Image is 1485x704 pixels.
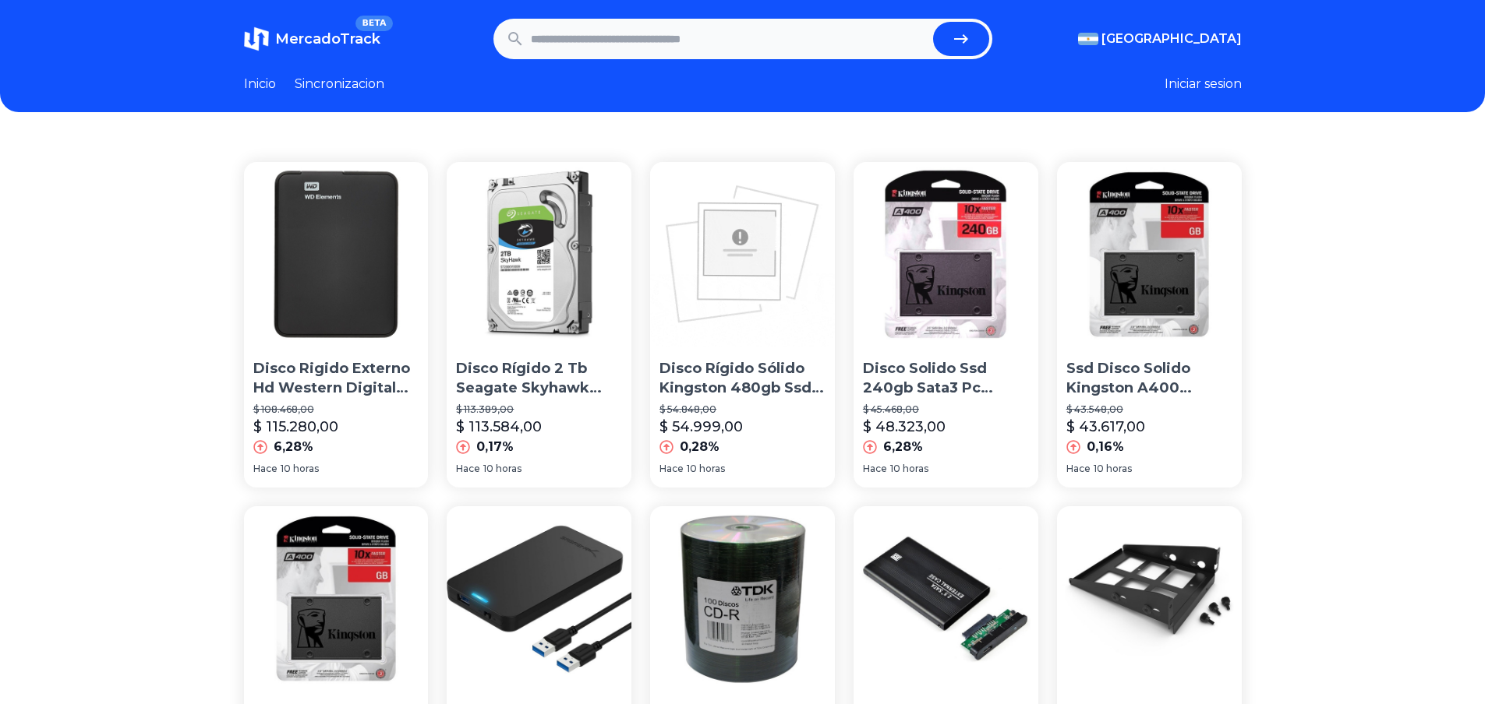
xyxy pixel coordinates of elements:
a: Inicio [244,75,276,93]
img: Disco Rigido Externo Hd Western Digital 1tb Usb 3.0 Win/mac [244,162,429,347]
p: $ 48.323,00 [863,416,946,438]
span: Hace [659,463,684,475]
span: Hace [456,463,480,475]
img: Disco Rígido Sólido Kingston 480gb Ssd Now A400 Sata3 2.5 [650,162,835,347]
p: $ 115.280,00 [253,416,338,438]
p: 0,28% [680,438,720,456]
a: Disco Solido Ssd 240gb Sata3 Pc Notebook MacDisco Solido Ssd 240gb Sata3 Pc Notebook Mac$ 45.468,... [854,162,1038,488]
p: $ 43.617,00 [1066,416,1145,438]
img: Argentina [1078,33,1098,45]
a: Disco Rígido 2 Tb Seagate Skyhawk Simil Purple Wd Dvr CctDisco Rígido 2 Tb Seagate Skyhawk Simil ... [447,162,631,488]
a: Disco Rígido Sólido Kingston 480gb Ssd Now A400 Sata3 2.5Disco Rígido Sólido Kingston 480gb Ssd N... [650,162,835,488]
p: 0,16% [1087,438,1124,456]
p: $ 108.468,00 [253,403,419,416]
p: Disco Rígido 2 Tb Seagate Skyhawk Simil Purple Wd Dvr Cct [456,359,622,398]
span: 10 horas [890,463,928,475]
p: $ 43.548,00 [1066,403,1232,416]
img: Docking Para Disco Rigido - Sabrent - 2.5 - Usb 3.0 Hdd/ssd [447,506,631,691]
a: Ssd Disco Solido Kingston A400 240gb Pc Gamer Sata 3Ssd Disco Solido Kingston A400 240gb Pc Gamer... [1057,162,1242,488]
span: MercadoTrack [275,30,380,48]
span: [GEOGRAPHIC_DATA] [1101,30,1242,48]
img: Phanteks Soporte Hdd Modular Para Disco 3.5 - 2.5 Metálico [1057,506,1242,691]
span: Hace [863,463,887,475]
button: Iniciar sesion [1165,75,1242,93]
span: 10 horas [1094,463,1132,475]
p: $ 45.468,00 [863,403,1029,416]
p: $ 113.389,00 [456,403,622,416]
span: 10 horas [281,463,319,475]
img: Cd Virgen Tdk Estampad,700mb 80 Minutos Bulk X100,avellaneda [650,506,835,691]
span: 10 horas [483,463,522,475]
p: 6,28% [883,438,923,456]
a: MercadoTrackBETA [244,26,380,51]
p: Disco Solido Ssd 240gb Sata3 Pc Notebook Mac [863,359,1029,398]
img: Disco Rígido 2 Tb Seagate Skyhawk Simil Purple Wd Dvr Cct [447,162,631,347]
button: [GEOGRAPHIC_DATA] [1078,30,1242,48]
img: Cofre Case Usb 2.0 Disco Rígido Hd 2.5 Sata De Notebook [854,506,1038,691]
img: MercadoTrack [244,26,269,51]
a: Disco Rigido Externo Hd Western Digital 1tb Usb 3.0 Win/macDisco Rigido Externo Hd Western Digita... [244,162,429,488]
img: Disco Solido Ssd 240gb Sata3 Pc Notebook Mac [854,162,1038,347]
p: Disco Rigido Externo Hd Western Digital 1tb Usb 3.0 Win/mac [253,359,419,398]
span: BETA [355,16,392,31]
span: 10 horas [687,463,725,475]
p: Ssd Disco Solido Kingston A400 240gb Pc Gamer Sata 3 [1066,359,1232,398]
img: Ssd Disco Solido Kingston A400 240gb Sata 3 Simil Uv400 [244,506,429,691]
span: Hace [1066,463,1091,475]
p: Disco Rígido Sólido Kingston 480gb Ssd Now A400 Sata3 2.5 [659,359,826,398]
p: $ 54.999,00 [659,416,743,438]
p: 6,28% [274,438,313,456]
span: Hace [253,463,278,475]
p: $ 54.848,00 [659,403,826,416]
img: Ssd Disco Solido Kingston A400 240gb Pc Gamer Sata 3 [1057,162,1242,347]
a: Sincronizacion [295,75,384,93]
p: 0,17% [476,438,514,456]
p: $ 113.584,00 [456,416,542,438]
